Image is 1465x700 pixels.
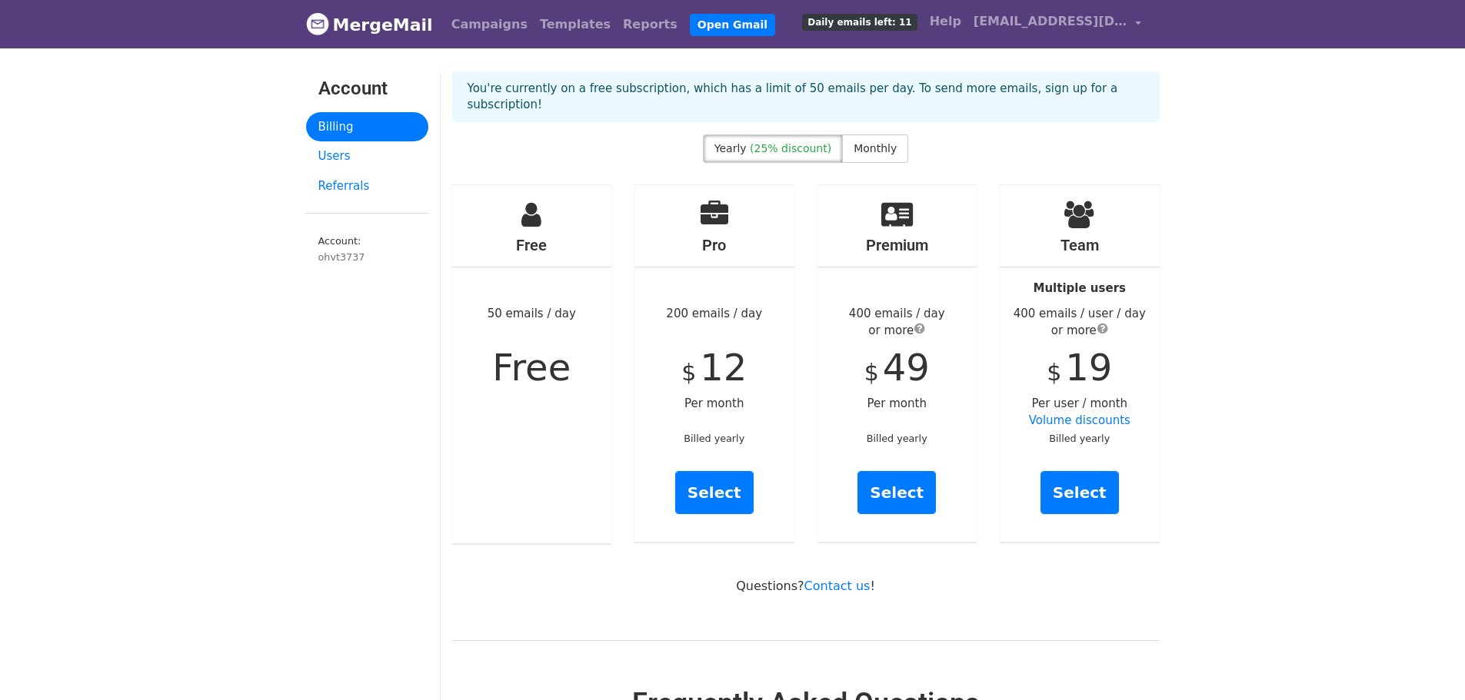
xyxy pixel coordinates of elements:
[445,9,534,40] a: Campaigns
[864,359,879,386] span: $
[1034,281,1126,295] strong: Multiple users
[854,142,897,154] span: Monthly
[492,346,571,389] span: Free
[750,142,831,154] span: (25% discount)
[306,8,433,41] a: MergeMail
[1047,359,1061,386] span: $
[468,81,1144,113] p: You're currently on a free subscription, which has a limit of 50 emails per day. To send more ema...
[452,578,1160,594] p: Questions? !
[974,12,1127,31] span: [EMAIL_ADDRESS][DOMAIN_NAME]
[817,185,977,542] div: Per month
[452,236,612,254] h4: Free
[306,171,428,201] a: Referrals
[714,142,747,154] span: Yearly
[700,346,747,389] span: 12
[867,433,927,444] small: Billed yearly
[1000,185,1160,542] div: Per user / month
[617,9,684,40] a: Reports
[1029,413,1130,427] a: Volume discounts
[318,250,416,264] div: ohvt3737
[804,579,871,593] a: Contact us
[857,471,936,514] a: Select
[318,235,416,264] small: Account:
[967,6,1147,42] a: [EMAIL_ADDRESS][DOMAIN_NAME]
[1065,346,1112,389] span: 19
[675,471,754,514] a: Select
[684,433,744,444] small: Billed yearly
[534,9,617,40] a: Templates
[817,236,977,254] h4: Premium
[634,185,794,542] div: 200 emails / day Per month
[1000,236,1160,254] h4: Team
[318,78,416,100] h3: Account
[306,141,428,171] a: Users
[306,12,329,35] img: MergeMail logo
[681,359,696,386] span: $
[802,14,917,31] span: Daily emails left: 11
[1040,471,1119,514] a: Select
[452,185,612,543] div: 50 emails / day
[817,305,977,340] div: 400 emails / day or more
[306,112,428,142] a: Billing
[883,346,930,389] span: 49
[634,236,794,254] h4: Pro
[690,14,775,36] a: Open Gmail
[1049,433,1110,444] small: Billed yearly
[796,6,923,37] a: Daily emails left: 11
[1000,305,1160,340] div: 400 emails / user / day or more
[924,6,967,37] a: Help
